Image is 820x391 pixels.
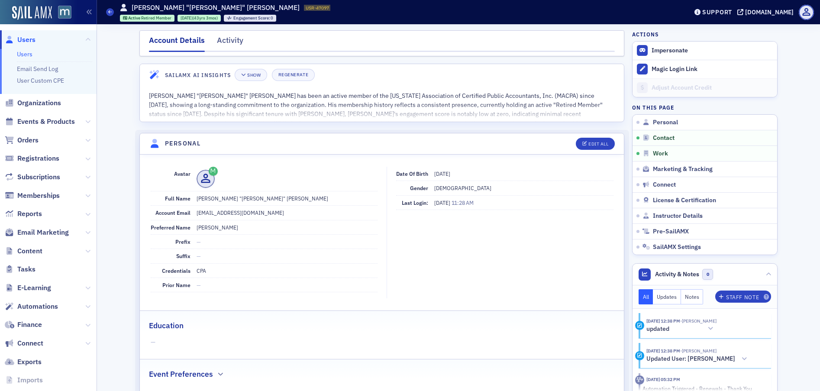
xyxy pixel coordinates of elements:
[233,15,271,21] span: Engagement Score :
[702,8,732,16] div: Support
[17,357,42,367] span: Exports
[5,339,43,348] a: Connect
[178,15,221,22] div: 1982-05-04 00:00:00
[58,6,71,19] img: SailAMX
[162,267,190,274] span: Credentials
[175,238,190,245] span: Prefix
[653,181,676,189] span: Connect
[5,246,42,256] a: Content
[197,191,378,205] dd: [PERSON_NAME] "[PERSON_NAME]" [PERSON_NAME]
[197,206,378,220] dd: [EMAIL_ADDRESS][DOMAIN_NAME]
[632,30,659,38] h4: Actions
[149,35,205,52] div: Account Details
[162,281,190,288] span: Prior Name
[17,209,42,219] span: Reports
[434,170,450,177] span: [DATE]
[653,197,716,204] span: License & Certification
[17,320,42,330] span: Finance
[632,103,778,111] h4: On this page
[396,170,428,177] span: Date of Birth
[155,209,190,216] span: Account Email
[646,325,669,333] h5: updated
[5,98,61,108] a: Organizations
[653,228,689,236] span: Pre-SailAMX
[5,35,36,45] a: Users
[306,5,329,11] span: USR-47097
[149,320,184,331] h2: Education
[17,154,59,163] span: Registrations
[17,35,36,45] span: Users
[235,69,267,81] button: Show
[702,269,713,280] span: 0
[197,238,201,245] span: —
[653,134,675,142] span: Contact
[123,15,172,21] a: Active Retired Member
[5,154,59,163] a: Registrations
[633,78,777,97] a: Adjust Account Credit
[737,9,797,15] button: [DOMAIN_NAME]
[17,191,60,200] span: Memberships
[17,375,43,385] span: Imports
[5,117,75,126] a: Events & Products
[17,50,32,58] a: Users
[588,142,608,146] div: Edit All
[141,15,171,21] span: Retired Member
[633,60,777,78] button: Magic Login Link
[5,265,36,274] a: Tasks
[646,355,735,363] h5: Updated User: [PERSON_NAME]
[197,220,378,234] dd: [PERSON_NAME]
[17,172,60,182] span: Subscriptions
[149,368,213,380] h2: Event Preferences
[17,265,36,274] span: Tasks
[17,65,58,73] a: Email Send Log
[635,375,644,385] div: Activity
[176,252,190,259] span: Suffix
[17,117,75,126] span: Events & Products
[5,228,69,237] a: Email Marketing
[452,199,474,206] span: 11:28 AM
[655,270,699,279] span: Activity & Notes
[5,209,42,219] a: Reports
[653,212,703,220] span: Instructor Details
[5,375,43,385] a: Imports
[272,69,315,81] button: Regenerate
[132,3,300,13] h1: [PERSON_NAME] "[PERSON_NAME]" [PERSON_NAME]
[646,318,680,324] time: 9/2/2025 12:38 PM
[5,320,42,330] a: Finance
[680,318,717,324] span: Justin Chase
[17,302,58,311] span: Automations
[726,295,759,300] div: Staff Note
[181,15,218,21] div: (43yrs 3mos)
[247,73,261,78] div: Show
[799,5,814,20] span: Profile
[128,15,141,21] span: Active
[165,139,200,148] h4: Personal
[646,376,680,382] time: 7/1/2025 05:32 PM
[151,338,613,347] span: —
[576,138,615,150] button: Edit All
[652,47,688,55] button: Impersonate
[635,351,644,360] div: Activity
[653,150,668,158] span: Work
[197,252,201,259] span: —
[646,324,717,333] button: updated
[233,16,274,21] div: 0
[5,136,39,145] a: Orders
[12,6,52,20] img: SailAMX
[5,357,42,367] a: Exports
[17,228,69,237] span: Email Marketing
[5,172,60,182] a: Subscriptions
[17,246,42,256] span: Content
[402,199,428,206] span: Last Login:
[680,348,717,354] span: Justin Chase
[410,184,428,191] span: Gender
[646,348,680,354] time: 9/2/2025 12:38 PM
[174,170,190,177] span: Avatar
[5,283,51,293] a: E-Learning
[17,77,64,84] a: User Custom CPE
[17,98,61,108] span: Organizations
[197,281,201,288] span: —
[639,289,653,304] button: All
[17,136,39,145] span: Orders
